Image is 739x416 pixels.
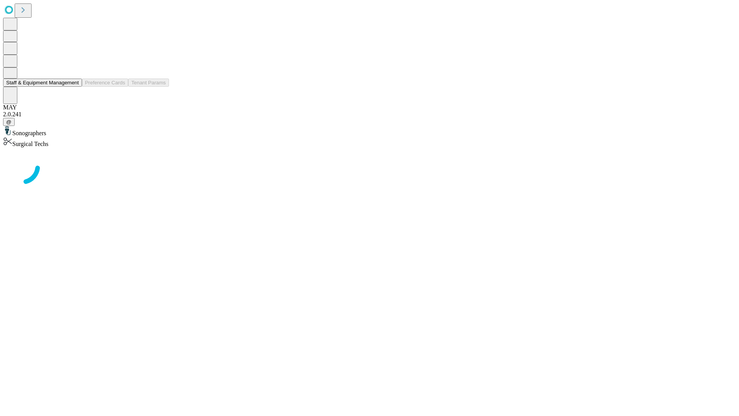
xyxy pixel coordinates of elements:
[3,79,82,87] button: Staff & Equipment Management
[3,104,736,111] div: MAY
[3,111,736,118] div: 2.0.241
[3,137,736,148] div: Surgical Techs
[3,118,15,126] button: @
[3,126,736,137] div: Sonographers
[82,79,128,87] button: Preference Cards
[6,119,12,125] span: @
[128,79,169,87] button: Tenant Params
